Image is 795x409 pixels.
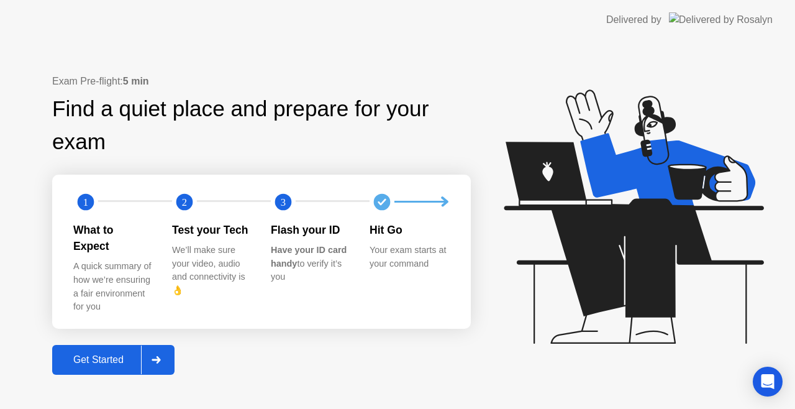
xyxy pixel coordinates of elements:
div: Delivered by [606,12,661,27]
div: Your exam starts at your command [370,244,448,270]
div: We’ll make sure your video, audio and connectivity is 👌 [172,244,251,297]
div: Hit Go [370,222,448,238]
button: Get Started [52,345,175,375]
div: A quick summary of how we’re ensuring a fair environment for you [73,260,152,313]
img: Delivered by Rosalyn [669,12,773,27]
div: Exam Pre-flight: [52,74,471,89]
text: 2 [182,196,187,208]
text: 3 [281,196,286,208]
div: What to Expect [73,222,152,255]
div: Get Started [56,354,141,365]
div: Flash your ID [271,222,350,238]
text: 1 [83,196,88,208]
div: to verify it’s you [271,244,350,284]
b: Have your ID card handy [271,245,347,269]
b: 5 min [123,76,149,86]
div: Find a quiet place and prepare for your exam [52,93,471,159]
div: Test your Tech [172,222,251,238]
div: Open Intercom Messenger [753,367,783,397]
